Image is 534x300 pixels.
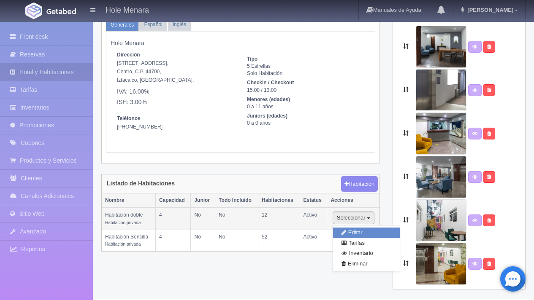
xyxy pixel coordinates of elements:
[258,208,300,230] td: 12
[247,87,364,94] dd: 15:00 / 13:00
[155,193,191,208] th: Capacidad
[247,112,364,120] dt: Juniors (edades)
[333,259,400,269] a: Borrar/Archivar cuarto
[46,8,76,14] img: Getabed
[105,242,141,246] small: Habitación privada
[102,193,155,208] th: Nombre
[333,228,400,238] a: Editar
[117,115,141,121] strong: Teléfonos
[247,63,364,77] dd: 5 Estrellas Solo Habitación
[155,230,191,251] td: 4
[416,69,466,111] img: 652_8411.png
[191,230,215,251] td: No
[155,208,191,230] td: 4
[247,96,364,103] dt: Menores (edades)
[117,114,234,139] address: [PHONE_NUMBER]
[215,193,258,208] th: Todo Incluido
[416,156,466,198] img: 652_8414.png
[168,19,191,31] a: Inglés
[215,230,258,251] td: No
[333,238,400,249] a: Tarifas
[111,40,371,46] h5: Hole Menara
[416,112,466,155] img: 652_8412.png
[117,88,234,95] h5: IVA: 16.00%
[117,52,140,58] strong: Dirección
[416,243,466,285] img: 652_8416.png
[215,208,258,230] td: No
[300,193,327,208] th: Estatus
[107,180,175,187] h4: Listado de Habitaciones
[247,79,364,86] dt: Checkin / Checkout
[191,208,215,230] td: No
[117,51,234,106] address: [STREET_ADDRESS], Centro, C.P. 44700, Iztacalco, [GEOGRAPHIC_DATA].
[25,3,42,19] img: Getabed
[102,230,155,251] td: Habitación Sencilla
[106,19,138,31] a: Generales
[416,26,466,68] img: 652_8413.png
[258,193,300,208] th: Habitaciones
[106,4,149,15] h4: Hole Menara
[416,199,466,241] img: 652_8415.png
[327,193,379,208] th: Acciones
[341,176,378,192] button: Habitación
[139,19,167,31] a: Español
[191,193,215,208] th: Junior
[247,120,364,127] dd: 0 a 0 años
[300,230,327,251] td: Activo
[333,212,374,224] button: Seleccionar
[258,230,300,251] td: 52
[300,208,327,230] td: Activo
[333,248,400,259] a: Inventario
[247,56,364,63] dt: Tipo
[117,99,234,105] h5: ISH: 3.00%
[102,208,155,230] td: Habitación doble
[465,7,513,13] span: [PERSON_NAME]
[247,103,364,110] dd: 0 a 11 años
[105,220,141,225] small: Habitación privada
